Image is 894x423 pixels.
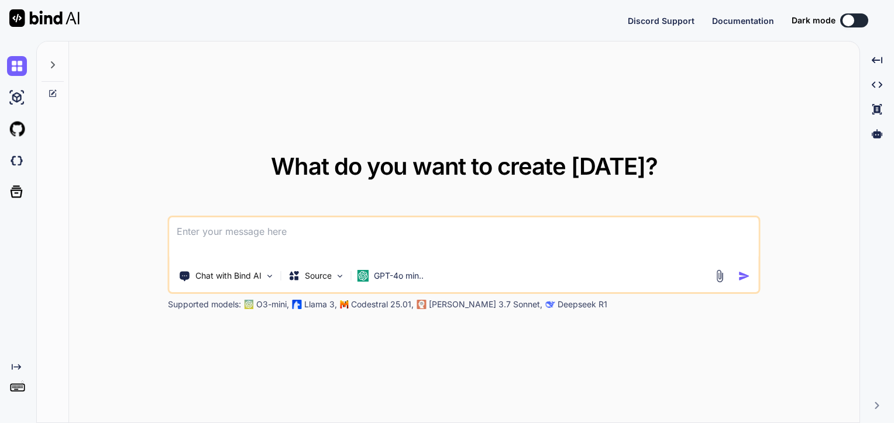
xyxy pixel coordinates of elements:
span: Documentation [712,16,774,26]
img: claude [417,300,427,309]
img: ai-studio [7,88,27,108]
p: Deepseek R1 [558,299,607,310]
button: Documentation [712,15,774,27]
img: GPT-4o mini [357,270,369,282]
img: githubLight [7,119,27,139]
p: Supported models: [168,299,241,310]
span: Dark mode [792,15,835,26]
img: claude [546,300,555,309]
img: darkCloudIdeIcon [7,151,27,171]
p: GPT-4o min.. [374,270,424,282]
p: Source [305,270,332,282]
img: attachment [713,269,727,283]
img: Pick Models [335,271,345,281]
img: chat [7,56,27,76]
p: [PERSON_NAME] 3.7 Sonnet, [429,299,542,310]
img: Llama2 [293,300,302,309]
img: Pick Tools [265,271,275,281]
button: Discord Support [628,15,694,27]
span: Discord Support [628,16,694,26]
p: Llama 3, [304,299,337,310]
img: icon [738,270,751,282]
img: Mistral-AI [341,300,349,308]
img: GPT-4 [245,300,254,309]
p: O3-mini, [256,299,289,310]
span: What do you want to create [DATE]? [271,152,658,181]
p: Chat with Bind AI [195,270,262,282]
img: Bind AI [9,9,80,27]
p: Codestral 25.01, [351,299,414,310]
